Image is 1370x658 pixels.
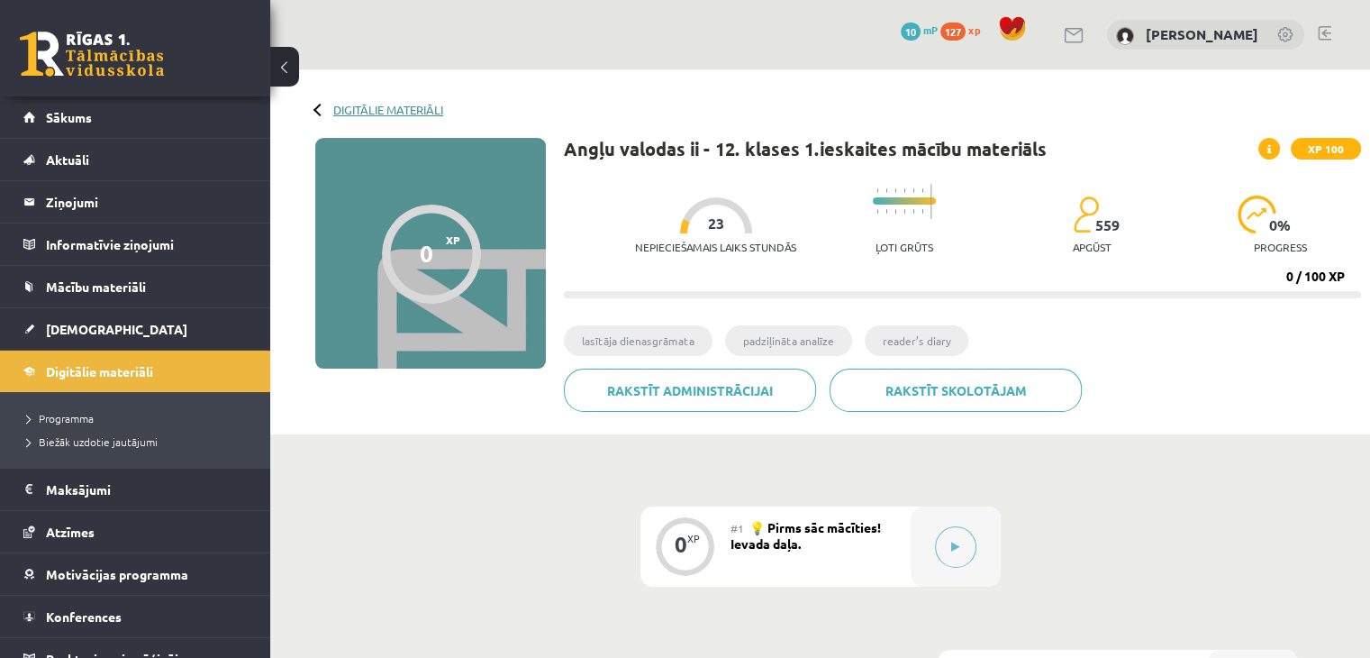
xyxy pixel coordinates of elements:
a: Rakstīt administrācijai [564,369,816,412]
a: Biežāk uzdotie jautājumi [27,434,252,450]
a: Motivācijas programma [23,553,248,595]
img: icon-short-line-57e1e144782c952c97e751825c79c345078a6d821885a25fce030b3d8c18986b.svg [894,209,896,214]
a: Mācību materiāli [23,266,248,307]
img: icon-short-line-57e1e144782c952c97e751825c79c345078a6d821885a25fce030b3d8c18986b.svg [921,188,923,193]
span: 559 [1095,217,1120,233]
p: progress [1254,241,1307,253]
span: Digitālie materiāli [46,363,153,379]
span: Aktuāli [46,151,89,168]
a: Ziņojumi [23,181,248,223]
a: Informatīvie ziņojumi [23,224,248,265]
a: Digitālie materiāli [23,351,248,392]
img: icon-short-line-57e1e144782c952c97e751825c79c345078a6d821885a25fce030b3d8c18986b.svg [876,188,878,193]
a: Rīgas 1. Tālmācības vidusskola [20,32,164,77]
li: lasītāja dienasgrāmata [564,325,712,356]
a: [PERSON_NAME] [1146,25,1258,43]
a: Konferences [23,596,248,637]
img: icon-short-line-57e1e144782c952c97e751825c79c345078a6d821885a25fce030b3d8c18986b.svg [912,188,914,193]
span: [DEMOGRAPHIC_DATA] [46,321,187,337]
h1: Angļu valodas ii - 12. klases 1.ieskaites mācību materiāls [564,138,1047,160]
span: mP [923,23,938,37]
img: icon-short-line-57e1e144782c952c97e751825c79c345078a6d821885a25fce030b3d8c18986b.svg [885,209,887,214]
img: icon-short-line-57e1e144782c952c97e751825c79c345078a6d821885a25fce030b3d8c18986b.svg [903,209,905,214]
a: Programma [27,410,252,426]
span: XP 100 [1291,138,1361,160]
img: icon-short-line-57e1e144782c952c97e751825c79c345078a6d821885a25fce030b3d8c18986b.svg [885,188,887,193]
p: Nepieciešamais laiks stundās [635,241,796,253]
span: xp [968,23,980,37]
span: Konferences [46,608,122,625]
img: icon-short-line-57e1e144782c952c97e751825c79c345078a6d821885a25fce030b3d8c18986b.svg [903,188,905,193]
img: icon-short-line-57e1e144782c952c97e751825c79c345078a6d821885a25fce030b3d8c18986b.svg [876,209,878,214]
span: Programma [27,411,94,425]
span: 23 [708,215,724,232]
span: 10 [901,23,921,41]
legend: Maksājumi [46,469,248,510]
span: Biežāk uzdotie jautājumi [27,434,158,449]
span: Sākums [46,109,92,125]
a: Maksājumi [23,469,248,510]
img: icon-long-line-d9ea69661e0d244f92f715978eff75569469978d946b2353a9bb055b3ed8787d.svg [930,184,932,219]
a: Atzīmes [23,511,248,553]
span: 💡 Pirms sāc mācīties! Ievada daļa. [730,519,881,552]
li: padziļināta analīze [725,325,852,356]
a: 10 mP [901,23,938,37]
div: 0 [675,536,687,553]
a: Digitālie materiāli [333,103,443,116]
p: Ļoti grūts [876,241,933,253]
img: icon-short-line-57e1e144782c952c97e751825c79c345078a6d821885a25fce030b3d8c18986b.svg [912,209,914,214]
a: 127 xp [940,23,989,37]
span: XP [446,233,460,246]
img: icon-progress-161ccf0a02000e728c5f80fcf4c31c7af3da0e1684b2b1d7c360e028c24a22f1.svg [1238,196,1276,233]
div: 0 [420,240,433,267]
a: [DEMOGRAPHIC_DATA] [23,308,248,350]
a: Rakstīt skolotājam [830,369,1082,412]
li: reader’s diary [865,325,968,356]
legend: Ziņojumi [46,181,248,223]
img: Eduards Hermanovskis [1116,27,1134,45]
span: Atzīmes [46,524,95,540]
span: 0 % [1269,217,1292,233]
p: apgūst [1073,241,1111,253]
span: #1 [730,521,744,535]
div: XP [687,534,700,544]
a: Sākums [23,96,248,138]
legend: Informatīvie ziņojumi [46,224,248,265]
span: 127 [940,23,966,41]
span: Mācību materiāli [46,279,146,295]
img: icon-short-line-57e1e144782c952c97e751825c79c345078a6d821885a25fce030b3d8c18986b.svg [921,209,923,214]
span: Motivācijas programma [46,566,188,582]
img: students-c634bb4e5e11cddfef0936a35e636f08e4e9abd3cc4e673bd6f9a4125e45ecb1.svg [1073,196,1099,233]
a: Aktuāli [23,139,248,180]
img: icon-short-line-57e1e144782c952c97e751825c79c345078a6d821885a25fce030b3d8c18986b.svg [894,188,896,193]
